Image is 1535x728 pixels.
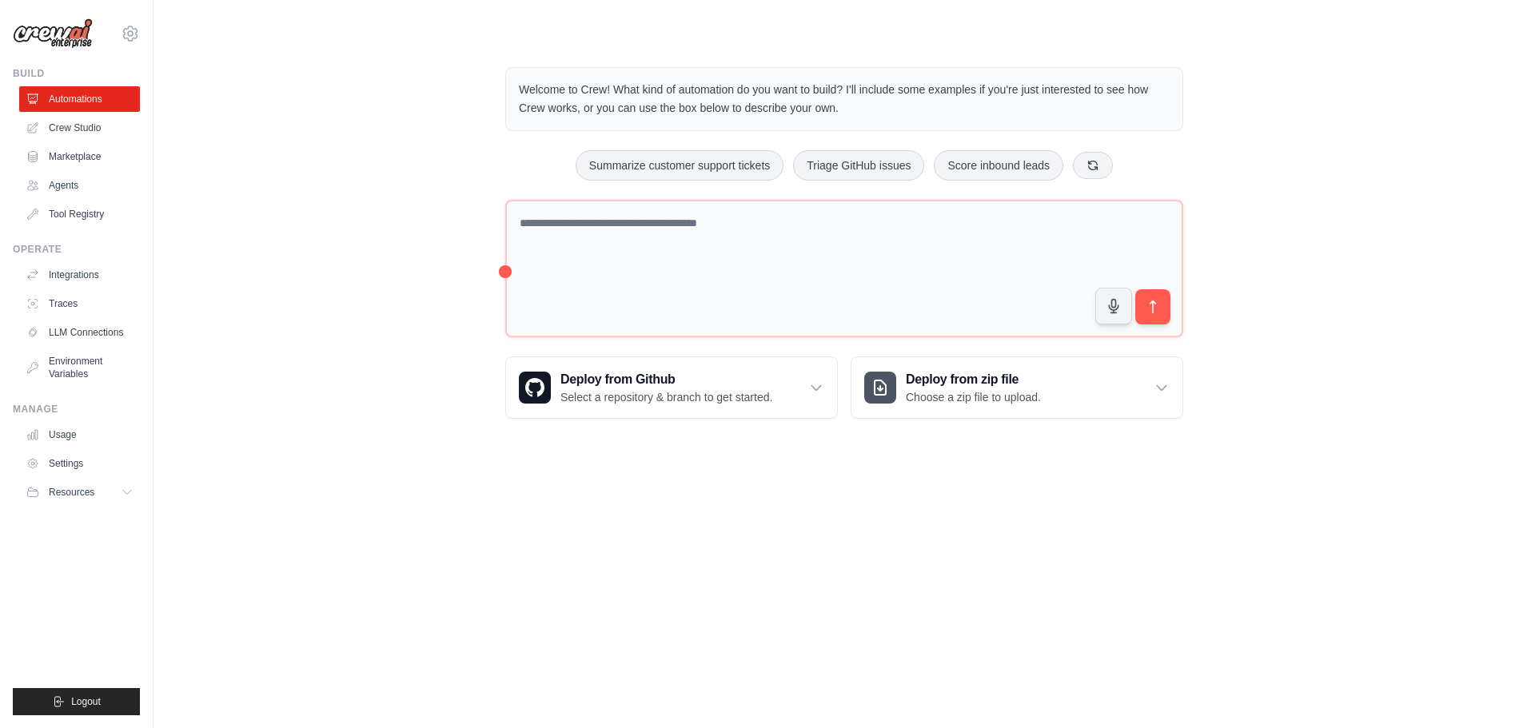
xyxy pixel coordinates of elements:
a: Usage [19,422,140,448]
a: LLM Connections [19,320,140,345]
p: Choose a zip file to upload. [906,389,1041,405]
p: Welcome to Crew! What kind of automation do you want to build? I'll include some examples if you'... [519,81,1170,117]
span: Logout [71,695,101,708]
button: Summarize customer support tickets [576,150,783,181]
button: Resources [19,479,140,505]
p: Select a repository & branch to get started. [560,389,772,405]
button: Score inbound leads [934,150,1063,181]
div: Build [13,67,140,80]
div: Operate [13,243,140,256]
a: Traces [19,291,140,316]
h3: Deploy from Github [560,370,772,389]
a: Integrations [19,262,140,288]
div: Manage [13,403,140,416]
span: Resources [49,486,94,499]
img: Logo [13,18,93,49]
a: Marketplace [19,144,140,169]
a: Environment Variables [19,348,140,387]
a: Crew Studio [19,115,140,141]
a: Automations [19,86,140,112]
button: Logout [13,688,140,715]
a: Settings [19,451,140,476]
button: Triage GitHub issues [793,150,924,181]
a: Agents [19,173,140,198]
h3: Deploy from zip file [906,370,1041,389]
a: Tool Registry [19,201,140,227]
